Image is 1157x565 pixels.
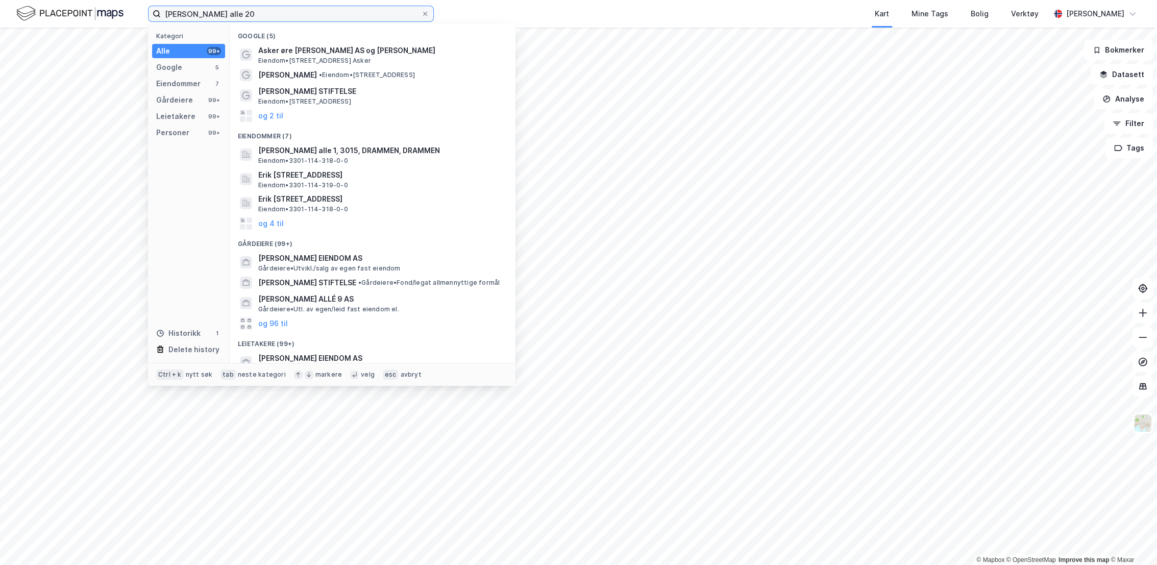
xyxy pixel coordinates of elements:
div: Bolig [971,8,989,20]
div: avbryt [400,371,421,379]
div: velg [361,371,375,379]
button: og 2 til [258,110,283,122]
div: Alle [156,45,170,57]
div: 99+ [207,112,221,120]
span: [PERSON_NAME] alle 1, 3015, DRAMMEN, DRAMMEN [258,144,503,157]
div: Gårdeiere [156,94,193,106]
div: Google (5) [230,24,515,42]
div: Kart [875,8,889,20]
img: logo.f888ab2527a4732fd821a326f86c7f29.svg [16,5,124,22]
span: [PERSON_NAME] EIENDOM AS [258,352,503,364]
span: [PERSON_NAME] STIFTELSE [258,277,356,289]
div: Leietakere [156,110,195,122]
span: [PERSON_NAME] ALLÉ 9 AS [258,293,503,305]
span: Eiendom • [STREET_ADDRESS] [319,71,415,79]
div: Personer [156,127,189,139]
div: Google [156,61,182,73]
span: [PERSON_NAME] STIFTELSE [258,85,503,97]
div: 1 [213,329,221,337]
button: Filter [1104,113,1153,134]
button: Tags [1105,138,1153,158]
div: 99+ [207,96,221,104]
span: Gårdeiere • Utvikl./salg av egen fast eiendom [258,264,401,273]
a: Improve this map [1058,556,1109,563]
div: Mine Tags [912,8,948,20]
div: Gårdeiere (99+) [230,232,515,250]
div: neste kategori [238,371,286,379]
iframe: Chat Widget [1106,516,1157,565]
div: Ctrl + k [156,370,184,380]
div: Eiendommer [156,78,201,90]
div: Eiendommer (7) [230,124,515,142]
button: og 96 til [258,317,288,330]
button: og 4 til [258,217,284,230]
span: Gårdeiere • Utl. av egen/leid fast eiendom el. [258,305,399,313]
span: Eiendom • 3301-114-318-0-0 [258,157,348,165]
div: Verktøy [1011,8,1039,20]
span: Eiendom • [STREET_ADDRESS] Asker [258,57,371,65]
span: Erik [STREET_ADDRESS] [258,169,503,181]
div: markere [315,371,342,379]
span: [PERSON_NAME] [258,69,317,81]
a: OpenStreetMap [1006,556,1056,563]
div: Kontrollprogram for chat [1106,516,1157,565]
button: Bokmerker [1084,40,1153,60]
input: Søk på adresse, matrikkel, gårdeiere, leietakere eller personer [161,6,421,21]
div: 99+ [207,129,221,137]
img: Z [1133,413,1152,433]
div: 99+ [207,47,221,55]
span: Eiendom • 3301-114-319-0-0 [258,181,348,189]
div: 7 [213,80,221,88]
span: Eiendom • [STREET_ADDRESS] [258,97,351,106]
span: • [319,71,322,79]
span: Asker øre [PERSON_NAME] AS og [PERSON_NAME] [258,44,503,57]
span: • [358,279,361,286]
div: tab [220,370,236,380]
div: esc [383,370,399,380]
div: Kategori [156,32,225,40]
div: [PERSON_NAME] [1066,8,1124,20]
span: [PERSON_NAME] EIENDOM AS [258,252,503,264]
div: Leietakere (99+) [230,332,515,350]
div: nytt søk [186,371,213,379]
span: Eiendom • 3301-114-318-0-0 [258,205,348,213]
button: Datasett [1091,64,1153,85]
span: Gårdeiere • Fond/legat allmennyttige formål [358,279,500,287]
div: 5 [213,63,221,71]
span: Erik [STREET_ADDRESS] [258,193,503,205]
div: Delete history [168,343,219,356]
a: Mapbox [976,556,1004,563]
div: Historikk [156,327,201,339]
button: Analyse [1094,89,1153,109]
